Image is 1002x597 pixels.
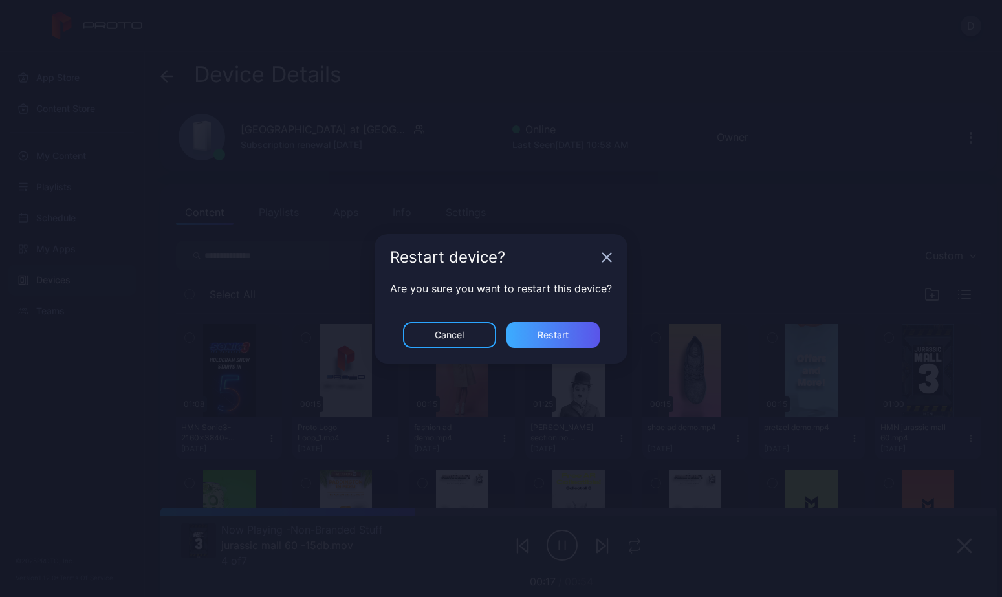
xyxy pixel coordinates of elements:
button: Cancel [403,322,496,348]
div: Restart [538,330,569,340]
div: Cancel [435,330,464,340]
p: Are you sure you want to restart this device? [390,281,612,296]
button: Restart [506,322,600,348]
div: Restart device? [390,250,596,265]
